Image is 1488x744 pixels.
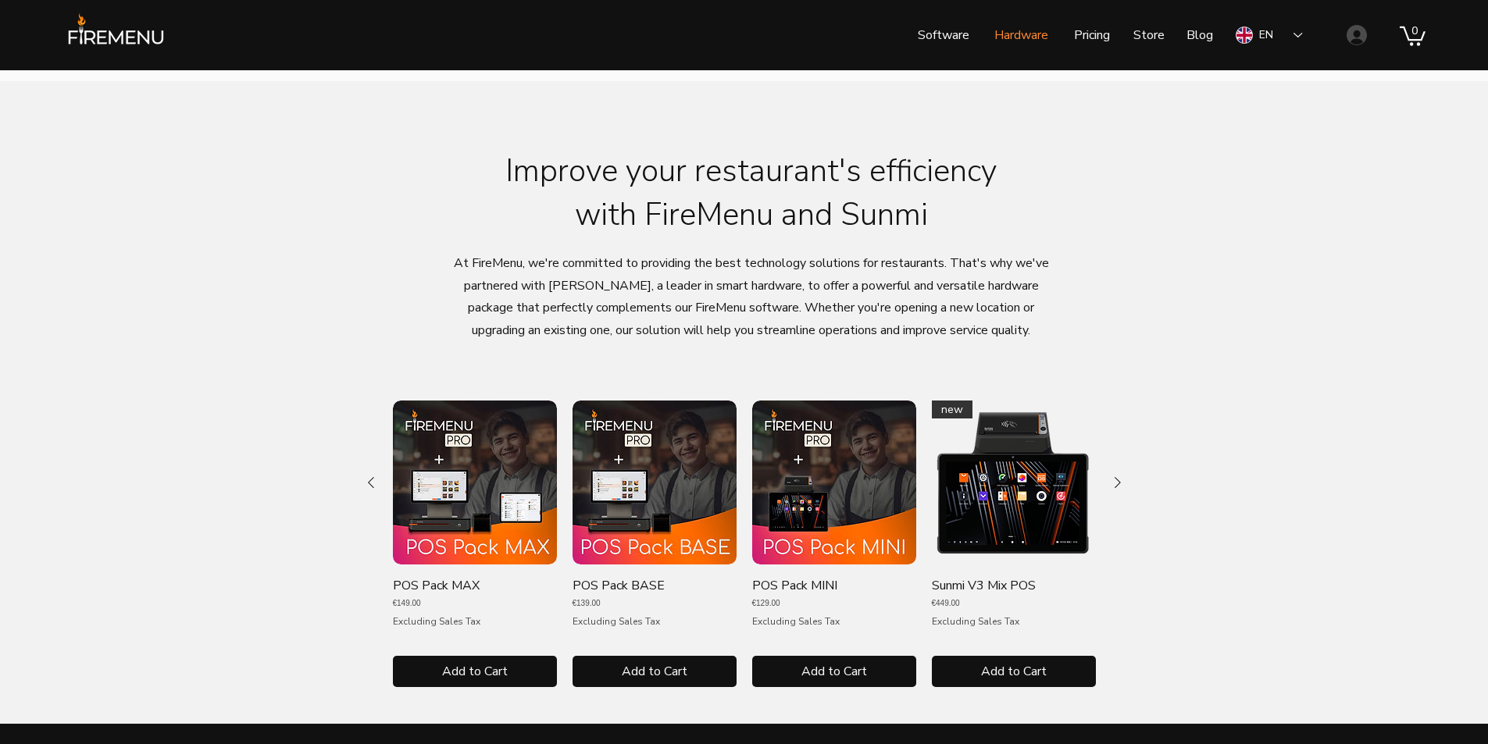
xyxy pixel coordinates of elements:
button: Add to Cart [932,656,1096,687]
a: Blog [1175,16,1225,55]
span: Add to Cart [944,662,1084,681]
a: Cart with 0 items [1400,24,1426,46]
a: POS Pack MINI€129.00Excluding Sales Tax [752,577,916,646]
text: 0 [1411,23,1418,37]
span: Excluding Sales Tax [752,615,840,628]
div: EN [1259,27,1273,43]
div: new [932,400,972,419]
div: POS Pack MAX gallery [393,400,557,687]
span: Improve your restaurant's efficiency with FireMenu and Sunmi [505,150,997,236]
div: Sunmi V3 Mix POS. new gallery [932,400,1096,687]
button: Next Product [1108,473,1127,492]
button: Add to Cart [573,656,737,687]
a: Store [1122,16,1175,55]
p: Blog [1179,16,1221,55]
a: POS Pack BASE€139.00Excluding Sales Tax [573,577,737,646]
img: FireMenu logo [62,12,169,57]
div: POS Pack BASE gallery [573,400,737,687]
span: €149.00 [393,597,421,609]
a: Pricing [1060,16,1122,55]
span: €449.00 [932,597,960,609]
p: POS Pack BASE [573,577,665,594]
span: Excluding Sales Tax [393,615,480,628]
span: At FireMenu, we're committed to providing the best technology solutions for restaurants. That's w... [454,255,1049,339]
p: Store [1126,16,1172,55]
p: Pricing [1066,16,1118,55]
button: Add to Cart [393,656,557,687]
div: Language Selector: English [1225,17,1314,53]
span: Add to Cart [584,662,725,681]
span: €129.00 [752,597,780,609]
span: Excluding Sales Tax [573,615,660,628]
p: Sunmi V3 Mix POS [932,577,1036,594]
a: Hardware [980,16,1060,55]
span: Excluding Sales Tax [932,615,1019,628]
a: POS Pack MAX€149.00Excluding Sales Tax [393,577,557,646]
p: POS Pack MINI [752,577,837,594]
p: POS Pack MAX [393,577,480,594]
span: Add to Cart [764,662,905,681]
div: POS Pack MINI gallery [752,400,916,687]
a: Sunmi V3 Mix POS€449.00Excluding Sales Tax [932,577,1096,646]
p: Hardware [987,16,1056,55]
p: Software [910,16,977,55]
nav: Site [783,16,1225,55]
img: English [1236,27,1253,44]
span: Add to Cart [405,662,545,681]
iframe: Wix Chat [1415,671,1488,744]
button: Previous Product [362,473,380,492]
a: new [932,400,1096,564]
button: Add to Cart [752,656,916,687]
a: Software [906,16,980,55]
span: €139.00 [573,597,601,609]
